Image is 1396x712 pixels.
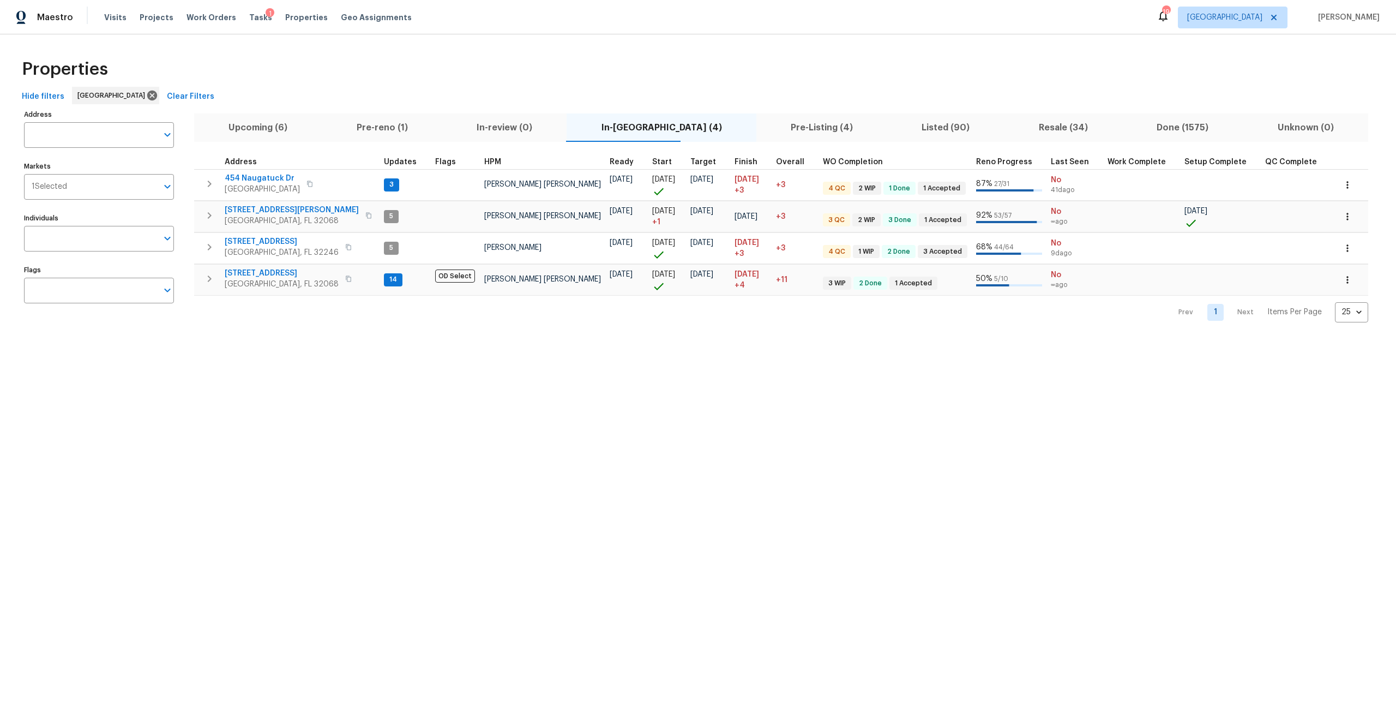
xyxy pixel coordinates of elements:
[772,201,819,232] td: 3 day(s) past target finish date
[610,207,633,215] span: [DATE]
[652,207,675,215] span: [DATE]
[160,283,175,298] button: Open
[652,158,672,166] span: Start
[994,181,1009,187] span: 27 / 31
[163,87,219,107] button: Clear Filters
[328,120,435,135] span: Pre-reno (1)
[1168,302,1368,322] nav: Pagination Navigation
[24,267,174,273] label: Flags
[824,216,849,225] span: 3 QC
[776,158,814,166] div: Days past target finish date
[225,205,359,216] span: [STREET_ADDRESS][PERSON_NAME]
[610,158,634,166] span: Ready
[690,158,726,166] div: Target renovation project end date
[919,184,965,193] span: 1 Accepted
[976,212,992,219] span: 92 %
[225,236,339,247] span: [STREET_ADDRESS]
[1051,249,1099,258] span: 9d ago
[610,158,643,166] div: Earliest renovation start date (first business day after COE or Checkout)
[763,120,881,135] span: Pre-Listing (4)
[1108,158,1166,166] span: Work Complete
[225,158,257,166] span: Address
[24,111,174,118] label: Address
[1051,158,1089,166] span: Last Seen
[1187,12,1262,23] span: [GEOGRAPHIC_DATA]
[976,243,992,251] span: 68 %
[735,158,757,166] span: Finish
[160,127,175,142] button: Open
[24,215,174,222] label: Individuals
[1051,280,1099,290] span: ∞ ago
[225,279,339,290] span: [GEOGRAPHIC_DATA], FL 32068
[823,158,883,166] span: WO Completion
[735,239,759,247] span: [DATE]
[776,158,804,166] span: Overall
[854,247,878,256] span: 1 WIP
[976,180,992,188] span: 87 %
[894,120,997,135] span: Listed (90)
[855,279,886,288] span: 2 Done
[160,231,175,246] button: Open
[249,14,272,21] span: Tasks
[385,243,398,253] span: 5
[884,216,916,225] span: 3 Done
[484,181,601,188] span: [PERSON_NAME] [PERSON_NAME]
[730,264,772,295] td: Scheduled to finish 4 day(s) late
[1051,206,1099,217] span: No
[648,169,686,200] td: Project started on time
[883,247,914,256] span: 2 Done
[735,271,759,278] span: [DATE]
[1267,307,1322,318] p: Items Per Page
[735,176,759,183] span: [DATE]
[690,158,716,166] span: Target
[22,64,108,75] span: Properties
[690,239,713,247] span: [DATE]
[994,276,1008,282] span: 5 / 10
[652,271,675,278] span: [DATE]
[648,264,686,295] td: Project started on time
[225,216,359,226] span: [GEOGRAPHIC_DATA], FL 32068
[484,212,601,220] span: [PERSON_NAME] [PERSON_NAME]
[730,169,772,200] td: Scheduled to finish 3 day(s) late
[652,217,660,228] span: + 1
[573,120,749,135] span: In-[GEOGRAPHIC_DATA] (4)
[435,158,456,166] span: Flags
[648,201,686,232] td: Project started 1 days late
[77,90,149,101] span: [GEOGRAPHIC_DATA]
[735,248,744,259] span: +3
[919,247,966,256] span: 3 Accepted
[772,264,819,295] td: 11 day(s) past target finish date
[772,232,819,264] td: 3 day(s) past target finish date
[37,12,73,23] span: Maestro
[824,247,850,256] span: 4 QC
[225,247,339,258] span: [GEOGRAPHIC_DATA], FL 32246
[1051,238,1099,249] span: No
[167,90,214,104] span: Clear Filters
[160,179,175,194] button: Open
[994,244,1014,250] span: 44 / 64
[776,276,787,284] span: +11
[890,279,936,288] span: 1 Accepted
[824,279,850,288] span: 3 WIP
[201,120,315,135] span: Upcoming (6)
[652,176,675,183] span: [DATE]
[385,212,398,221] span: 5
[776,244,785,252] span: +3
[776,181,785,189] span: +3
[994,212,1012,219] span: 53 / 57
[1265,158,1317,166] span: QC Complete
[449,120,560,135] span: In-review (0)
[24,163,174,170] label: Markets
[854,184,880,193] span: 2 WIP
[140,12,173,23] span: Projects
[652,158,682,166] div: Actual renovation start date
[17,87,69,107] button: Hide filters
[976,158,1032,166] span: Reno Progress
[1051,270,1099,280] span: No
[735,280,745,291] span: +4
[1184,158,1247,166] span: Setup Complete
[1011,120,1116,135] span: Resale (34)
[610,176,633,183] span: [DATE]
[1335,298,1368,326] div: 25
[484,158,501,166] span: HPM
